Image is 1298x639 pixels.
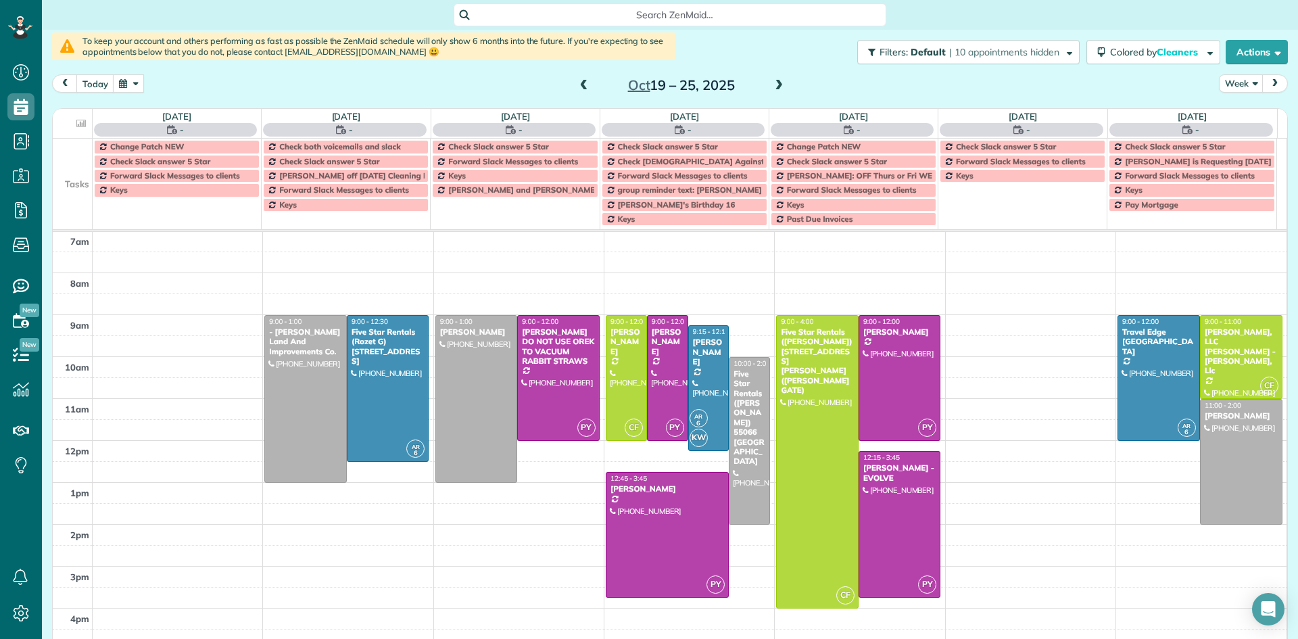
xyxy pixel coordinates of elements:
span: 4pm [70,613,89,624]
span: Check both voicemails and slack [279,141,401,151]
div: Five Star Rentals (Rozet G) [STREET_ADDRESS] [351,327,425,366]
span: Colored by [1110,46,1203,58]
div: [PERSON_NAME] [651,327,684,356]
span: Forward Slack Messages to clients [787,185,917,195]
span: Keys [618,214,635,224]
div: [PERSON_NAME] [692,337,725,366]
span: 9:00 - 12:00 [652,317,688,326]
span: 9:00 - 12:00 [522,317,558,326]
span: New [20,338,39,352]
span: 9am [70,320,89,331]
div: To keep your account and others performing as fast as possible the ZenMaid schedule will only sho... [52,32,675,60]
button: Colored byCleaners [1086,40,1220,64]
small: 6 [407,447,424,460]
div: Travel Edge [GEOGRAPHIC_DATA] [1122,327,1196,356]
span: 1pm [70,488,89,498]
div: [PERSON_NAME] [863,327,937,337]
span: CF [836,586,855,605]
button: Week [1219,74,1264,93]
span: group reminder text: [PERSON_NAME] [618,185,762,195]
div: [PERSON_NAME] - EVOLVE [863,463,937,483]
span: [PERSON_NAME]: OFF Thurs or Fri WEEKLY [787,170,951,181]
span: Check Slack answer 5 Star [110,156,210,166]
span: 9:00 - 1:00 [440,317,473,326]
span: 11:00 - 2:00 [1205,401,1241,410]
button: Actions [1226,40,1288,64]
span: Forward Slack Messages to clients [1125,170,1255,181]
span: 9:00 - 12:30 [352,317,388,326]
span: PY [706,575,725,594]
span: Pay Mortgage [1125,199,1178,210]
span: | 10 appointments hidden [949,46,1059,58]
span: 8am [70,278,89,289]
a: Filters: Default | 10 appointments hidden [850,40,1080,64]
span: Check Slack answer 5 Star [279,156,379,166]
span: Forward Slack Messages to clients [448,156,578,166]
span: Change Patch NEW [110,141,184,151]
div: Open Intercom Messenger [1252,593,1284,625]
span: Check Slack answer 5 Star [618,141,718,151]
span: Cleaners [1157,46,1200,58]
span: Keys [448,170,466,181]
span: KW [690,429,708,447]
span: [PERSON_NAME]'s Birthday 16 [618,199,736,210]
span: New [20,304,39,317]
span: 12:15 - 3:45 [863,453,900,462]
span: AR [694,412,702,420]
span: 12:45 - 3:45 [610,474,647,483]
span: Keys [787,199,804,210]
span: Filters: [880,46,908,58]
a: [DATE] [1178,111,1207,122]
span: CF [625,419,643,437]
span: PY [577,419,596,437]
span: 9:15 - 12:15 [693,327,729,336]
span: - [1195,123,1199,137]
span: Forward Slack Messages to clients [110,170,240,181]
h2: 19 – 25, 2025 [597,78,766,93]
span: 9:00 - 1:00 [269,317,302,326]
span: 9:00 - 12:00 [610,317,647,326]
span: Keys [110,185,128,195]
button: Filters: Default | 10 appointments hidden [857,40,1080,64]
span: 12pm [65,446,89,456]
span: 9:00 - 12:00 [863,317,900,326]
div: - [PERSON_NAME] Land And Improvements Co. [268,327,343,356]
div: Five Star Rentals ([PERSON_NAME]) [STREET_ADDRESS][PERSON_NAME] ([PERSON_NAME] GATE) [780,327,855,396]
span: PY [666,419,684,437]
span: AR [412,443,420,450]
span: Keys [1125,185,1143,195]
span: Check Slack answer 5 Star [448,141,548,151]
span: 11am [65,404,89,415]
span: - [688,123,692,137]
span: 2pm [70,529,89,540]
a: [DATE] [332,111,361,122]
span: Keys [279,199,297,210]
a: [DATE] [670,111,699,122]
span: Forward Slack Messages to clients [618,170,748,181]
span: Forward Slack Messages to clients [279,185,409,195]
span: Check Slack answer 5 Star [1125,141,1225,151]
span: 9:00 - 12:00 [1122,317,1159,326]
span: Forward Slack Messages to clients [956,156,1086,166]
span: Check [DEMOGRAPHIC_DATA] Against Spreadsheet [618,156,814,166]
small: 6 [690,417,707,430]
div: [PERSON_NAME] [610,484,725,494]
span: 10:00 - 2:00 [734,359,770,368]
span: - [180,123,184,137]
span: PY [918,419,936,437]
span: Oct [628,76,650,93]
button: next [1262,74,1288,93]
span: Default [911,46,946,58]
div: [PERSON_NAME] [439,327,514,337]
span: Keys [956,170,973,181]
div: [PERSON_NAME] [610,327,643,356]
div: [PERSON_NAME] [1204,411,1278,421]
a: [DATE] [501,111,530,122]
span: - [349,123,353,137]
span: - [1026,123,1030,137]
span: [PERSON_NAME] off [DATE] Cleaning Restaurant [279,170,465,181]
span: 9:00 - 4:00 [781,317,813,326]
span: [PERSON_NAME] and [PERSON_NAME] Off Every [DATE] [448,185,663,195]
a: [DATE] [1009,111,1038,122]
a: [DATE] [839,111,868,122]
